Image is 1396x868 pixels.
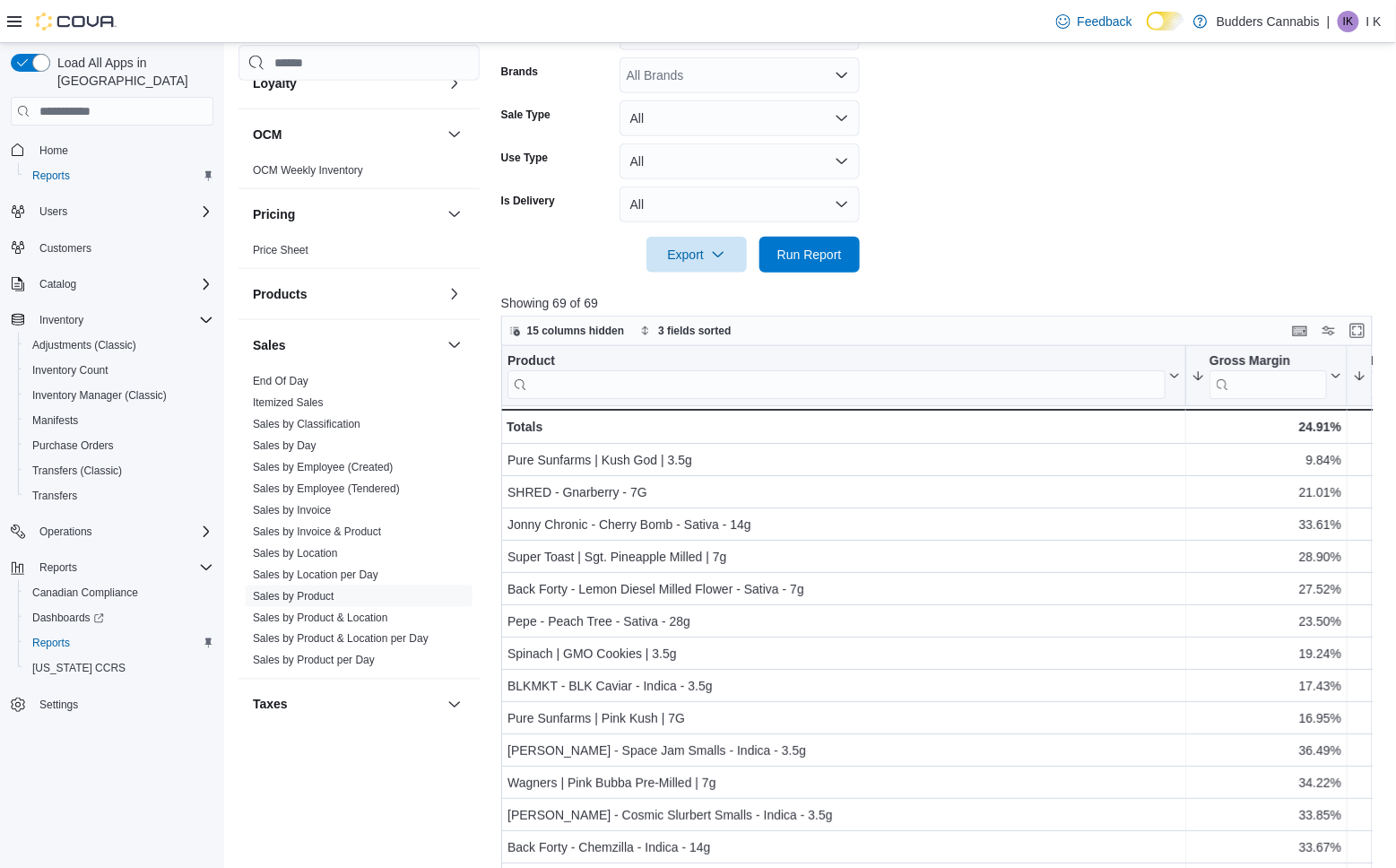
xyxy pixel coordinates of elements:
[501,194,555,208] label: Is Delivery
[25,410,85,431] a: Manifests
[1347,320,1368,342] button: Enter fullscreen
[253,461,394,473] a: Sales by Employee (Created)
[1078,13,1132,30] span: Feedback
[32,309,91,331] button: Inventory
[32,169,70,183] span: Reports
[253,336,440,354] button: Sales
[25,165,213,187] span: Reports
[657,237,736,273] span: Export
[4,235,221,261] button: Customers
[1192,515,1341,536] div: 33.61%
[253,126,282,143] h3: OCM
[32,237,213,259] span: Customers
[32,338,136,352] span: Adjustments (Classic)
[253,396,324,409] a: Itemized Sales
[507,644,1180,665] div: Spinach | GMO Cookies | 3.5g
[25,607,111,629] a: Dashboards
[507,353,1180,399] button: Product
[1210,353,1327,370] div: Gross Margin
[507,515,1180,536] div: Jonny Chronic - Cherry Bomb - Sativa - 14g
[25,632,77,654] a: Reports
[1338,11,1359,32] div: I K
[32,611,104,625] span: Dashboards
[18,383,221,408] button: Inventory Manager (Classic)
[25,657,213,679] span: Washington CCRS
[4,308,221,333] button: Inventory
[1192,741,1341,762] div: 36.49%
[1192,416,1341,438] div: 24.91%
[253,336,286,354] h3: Sales
[18,580,221,605] button: Canadian Compliance
[253,504,331,516] a: Sales by Invoice
[253,375,308,387] a: End Of Day
[501,108,551,122] label: Sale Type
[18,433,221,458] button: Purchase Orders
[32,140,75,161] a: Home
[32,238,99,259] a: Customers
[4,691,221,717] button: Settings
[253,525,381,538] a: Sales by Invoice & Product
[36,13,117,30] img: Cova
[253,74,297,92] h3: Loyalty
[1192,676,1341,698] div: 17.43%
[25,435,121,456] a: Purchase Orders
[444,124,465,145] button: OCM
[238,370,480,679] div: Sales
[32,201,213,222] span: Users
[32,273,213,295] span: Catalog
[25,385,174,406] a: Inventory Manager (Classic)
[25,435,213,456] span: Purchase Orders
[501,65,538,79] label: Brands
[39,525,92,539] span: Operations
[1192,644,1341,665] div: 19.24%
[507,805,1180,827] div: [PERSON_NAME] - Cosmic Slurbert Smalls - Indica - 3.5g
[39,698,78,712] span: Settings
[253,285,308,303] h3: Products
[507,612,1180,633] div: Pepe - Peach Tree - Sativa - 28g
[18,605,221,630] a: Dashboards
[238,160,480,188] div: OCM
[25,460,129,482] a: Transfers (Classic)
[32,363,108,378] span: Inventory Count
[646,237,747,273] button: Export
[32,557,213,578] span: Reports
[620,143,860,179] button: All
[1327,11,1331,32] p: |
[18,333,221,358] button: Adjustments (Classic)
[444,73,465,94] button: Loyalty
[32,521,100,542] button: Operations
[507,579,1180,601] div: Back Forty - Lemon Diesel Milled Flower - Sativa - 7g
[507,353,1166,399] div: Product
[1192,838,1341,859] div: 33.67%
[238,239,480,268] div: Pricing
[444,204,465,225] button: Pricing
[32,557,84,578] button: Reports
[32,636,70,650] span: Reports
[32,309,213,331] span: Inventory
[1192,482,1341,504] div: 21.01%
[4,555,221,580] button: Reports
[1192,353,1341,399] button: Gross Margin
[1192,579,1341,601] div: 27.52%
[25,485,213,507] span: Transfers
[25,385,213,406] span: Inventory Manager (Classic)
[501,294,1382,312] p: Showing 69 of 69
[39,313,83,327] span: Inventory
[32,438,114,453] span: Purchase Orders
[507,708,1180,730] div: Pure Sunfarms | Pink Kush | 7G
[25,334,143,356] a: Adjustments (Classic)
[25,360,213,381] span: Inventory Count
[253,439,316,452] a: Sales by Day
[253,418,360,430] a: Sales by Classification
[32,694,85,716] a: Settings
[18,358,221,383] button: Inventory Count
[32,693,213,716] span: Settings
[501,151,548,165] label: Use Type
[502,320,632,342] button: 15 columns hidden
[32,661,126,675] span: [US_STATE] CCRS
[32,138,213,161] span: Home
[39,560,77,575] span: Reports
[444,334,465,356] button: Sales
[18,458,221,483] button: Transfers (Classic)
